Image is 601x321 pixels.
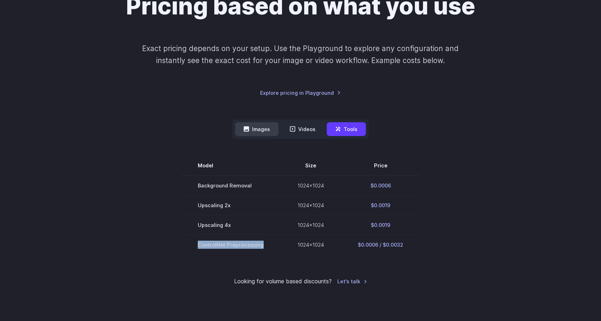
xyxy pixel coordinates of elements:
td: $0.0006 / $0.0032 [341,235,420,255]
td: Upscaling 4x [181,215,281,235]
td: 1024x1024 [281,196,341,215]
small: Looking for volume based discounts? [234,277,332,286]
td: ControlNet Preprocessing [181,235,281,255]
td: 1024x1024 [281,215,341,235]
a: Explore pricing in Playground [260,89,341,97]
th: Size [281,156,341,175]
p: Exact pricing depends on your setup. Use the Playground to explore any configuration and instantl... [129,43,472,66]
td: $0.0019 [341,215,420,235]
th: Model [181,156,281,175]
td: $0.0006 [341,175,420,196]
a: Let's talk [337,277,367,285]
button: Videos [281,122,324,136]
td: 1024x1024 [281,235,341,255]
button: Images [235,122,278,136]
td: 1024x1024 [281,175,341,196]
td: Upscaling 2x [181,196,281,215]
th: Price [341,156,420,175]
td: $0.0019 [341,196,420,215]
td: Background Removal [181,175,281,196]
button: Tools [327,122,366,136]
